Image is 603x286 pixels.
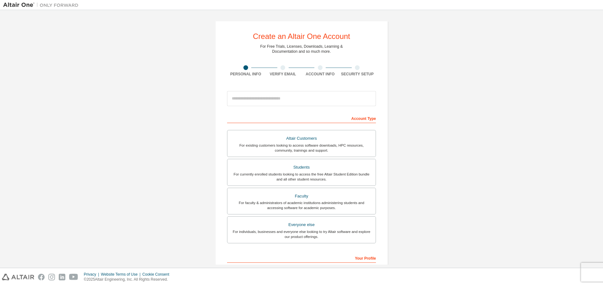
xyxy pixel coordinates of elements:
div: Your Profile [227,253,376,263]
div: Personal Info [227,72,264,77]
div: Website Terms of Use [101,272,142,277]
div: Altair Customers [231,134,372,143]
p: © 2025 Altair Engineering, Inc. All Rights Reserved. [84,277,173,282]
div: Create an Altair One Account [253,33,350,40]
div: Verify Email [264,72,302,77]
img: linkedin.svg [59,274,65,280]
div: For currently enrolled students looking to access the free Altair Student Edition bundle and all ... [231,172,372,182]
div: For existing customers looking to access software downloads, HPC resources, community, trainings ... [231,143,372,153]
img: youtube.svg [69,274,78,280]
div: Cookie Consent [142,272,173,277]
div: For Free Trials, Licenses, Downloads, Learning & Documentation and so much more. [260,44,343,54]
img: altair_logo.svg [2,274,34,280]
img: facebook.svg [38,274,45,280]
div: Account Info [301,72,339,77]
div: Account Type [227,113,376,123]
img: instagram.svg [48,274,55,280]
div: Everyone else [231,220,372,229]
div: Students [231,163,372,172]
div: Faculty [231,192,372,201]
div: Privacy [84,272,101,277]
div: For faculty & administrators of academic institutions administering students and accessing softwa... [231,200,372,210]
div: Security Setup [339,72,376,77]
div: For individuals, businesses and everyone else looking to try Altair software and explore our prod... [231,229,372,239]
img: Altair One [3,2,82,8]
